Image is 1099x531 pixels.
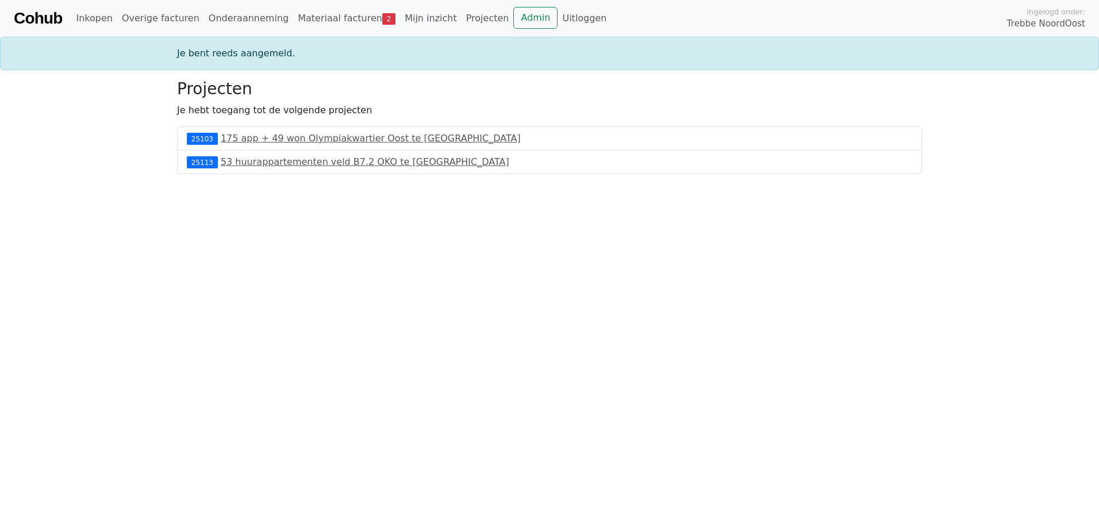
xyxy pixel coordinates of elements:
a: Materiaal facturen2 [293,7,400,30]
a: 53 huurappartementen veld B7.2 OKO te [GEOGRAPHIC_DATA] [221,156,509,167]
span: Trebbe NoordOost [1007,17,1085,30]
a: Admin [513,7,558,29]
p: Je hebt toegang tot de volgende projecten [177,103,922,117]
a: 175 app + 49 won Olympiakwartier Oost te [GEOGRAPHIC_DATA] [221,133,521,144]
a: Inkopen [71,7,117,30]
a: Projecten [462,7,514,30]
a: Cohub [14,5,62,32]
div: 25113 [187,156,218,168]
a: Overige facturen [117,7,204,30]
div: 25103 [187,133,218,144]
h3: Projecten [177,79,922,99]
a: Mijn inzicht [400,7,462,30]
a: Onderaanneming [204,7,293,30]
div: Je bent reeds aangemeld. [170,47,929,60]
span: Ingelogd onder: [1027,6,1085,17]
span: 2 [382,13,395,25]
a: Uitloggen [558,7,611,30]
